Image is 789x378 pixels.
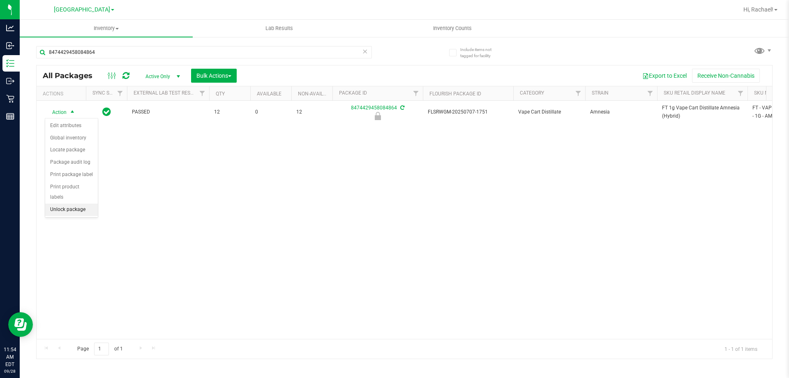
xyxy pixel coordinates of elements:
[45,181,98,204] li: Print product labels
[6,112,14,121] inline-svg: Reports
[339,90,367,96] a: Package ID
[644,86,657,100] a: Filter
[399,105,404,111] span: Sync from Compliance System
[134,90,198,96] a: External Lab Test Result
[45,144,98,156] li: Locate package
[6,77,14,85] inline-svg: Outbound
[20,25,193,32] span: Inventory
[692,69,760,83] button: Receive Non-Cannabis
[4,368,16,374] p: 09/28
[70,343,129,355] span: Page of 1
[191,69,237,83] button: Bulk Actions
[592,90,609,96] a: Strain
[664,90,725,96] a: Sku Retail Display Name
[43,91,83,97] div: Actions
[257,91,281,97] a: Available
[734,86,747,100] a: Filter
[590,108,652,116] span: Amnesia
[196,72,231,79] span: Bulk Actions
[718,343,764,355] span: 1 - 1 of 1 items
[8,312,33,337] iframe: Resource center
[45,169,98,181] li: Print package label
[296,108,328,116] span: 12
[102,106,111,118] span: In Sync
[67,107,78,118] span: select
[518,108,580,116] span: Vape Cart Distillate
[298,91,335,97] a: Non-Available
[43,71,101,80] span: All Packages
[662,104,743,120] span: FT 1g Vape Cart Distillate Amnesia (Hybrid)
[409,86,423,100] a: Filter
[254,25,304,32] span: Lab Results
[754,90,779,96] a: SKU Name
[460,46,501,59] span: Include items not tagged for facility
[428,108,508,116] span: FLSRWGM-20250707-1751
[6,24,14,32] inline-svg: Analytics
[45,204,98,216] li: Unlock package
[45,132,98,144] li: Global inventory
[637,69,692,83] button: Export to Excel
[362,46,368,57] span: Clear
[193,20,366,37] a: Lab Results
[113,86,127,100] a: Filter
[45,107,67,118] span: Action
[520,90,544,96] a: Category
[36,46,372,58] input: Search Package ID, Item Name, SKU, Lot or Part Number...
[743,6,773,13] span: Hi, Rachael!
[214,108,245,116] span: 12
[4,346,16,368] p: 11:54 AM EDT
[366,20,539,37] a: Inventory Counts
[422,25,483,32] span: Inventory Counts
[572,86,585,100] a: Filter
[92,90,124,96] a: Sync Status
[6,59,14,67] inline-svg: Inventory
[429,91,481,97] a: Flourish Package ID
[6,42,14,50] inline-svg: Inbound
[351,105,397,111] a: 8474429458084864
[54,6,110,13] span: [GEOGRAPHIC_DATA]
[20,20,193,37] a: Inventory
[132,108,204,116] span: PASSED
[45,120,98,132] li: Edit attributes
[216,91,225,97] a: Qty
[331,112,424,120] div: Newly Received
[6,95,14,103] inline-svg: Retail
[255,108,286,116] span: 0
[45,156,98,169] li: Package audit log
[94,343,109,355] input: 1
[196,86,209,100] a: Filter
